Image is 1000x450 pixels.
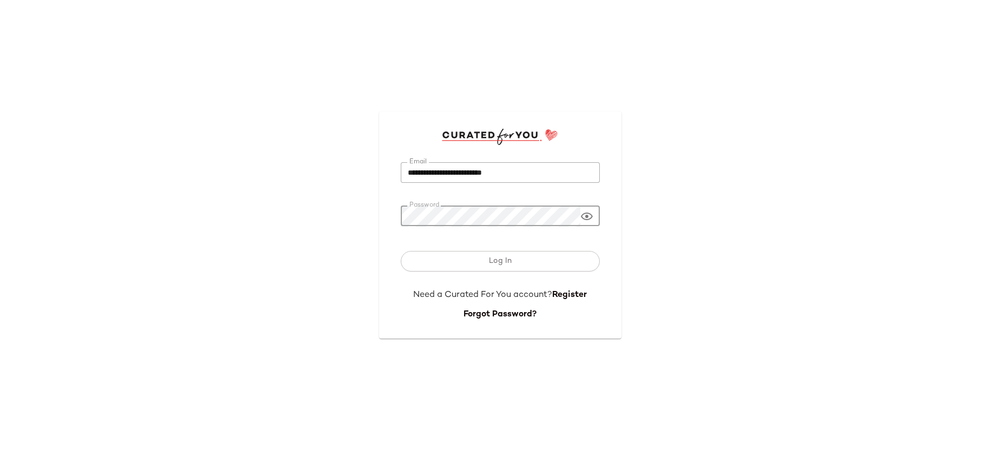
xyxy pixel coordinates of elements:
[413,290,552,300] span: Need a Curated For You account?
[401,251,600,272] button: Log In
[442,129,558,145] img: cfy_login_logo.DGdB1djN.svg
[463,310,537,319] a: Forgot Password?
[552,290,587,300] a: Register
[488,257,512,266] span: Log In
